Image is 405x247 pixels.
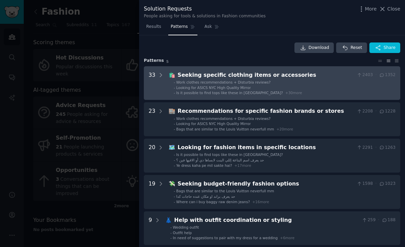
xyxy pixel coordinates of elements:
[375,108,377,114] span: ·
[176,80,271,84] span: Work clothes recommendations + Disturbia reviews?
[382,217,396,223] span: 188
[169,108,175,114] span: 🏬
[173,236,278,240] span: In need of suggestions to pair with my dress for a wedding
[149,143,155,168] div: 20
[379,145,396,151] span: 1263
[285,91,302,95] span: + 30 more
[375,72,377,78] span: ·
[178,180,354,188] div: Seeking budget-friendly fashion options
[169,144,175,151] span: 🗺️
[369,42,400,53] button: Share
[165,217,172,223] span: 👗
[174,85,175,90] div: -
[171,24,188,30] span: Patterns
[379,72,396,78] span: 1352
[174,80,175,85] div: -
[202,21,221,35] a: Ask
[356,108,373,114] span: 2208
[252,200,269,204] span: + 16 more
[375,145,377,151] span: ·
[144,58,164,64] span: Pattern s
[378,217,379,223] span: ·
[176,91,283,95] span: Is it possible to find tops like these in [GEOGRAPHIC_DATA]?
[176,189,274,193] span: Bags that are similar to the Louis Vuitton neverfull mm
[178,71,354,80] div: Seeking specific clothing items or accessories
[174,216,360,225] div: Help with outfit coordination or styling
[350,45,362,51] span: Reset
[276,127,293,131] span: + 20 more
[144,5,266,13] div: Solution Requests
[379,5,400,13] button: Close
[174,194,175,199] div: -
[174,152,175,157] div: -
[174,158,175,162] div: -
[176,163,232,167] span: Ye dress kaha pe mil sakte hai?
[144,13,266,19] div: People asking for tools & solutions in Fashion communities
[174,121,175,126] div: -
[356,181,373,187] span: 1598
[176,122,251,126] span: Looking for ASICS NYC High Quality Mirror
[379,108,396,114] span: 1228
[176,200,250,204] span: Where can i buy baggy raw denim jeans?
[166,59,169,64] span: 5
[149,107,155,131] div: 23
[174,189,175,193] div: -
[365,5,377,13] span: More
[174,116,175,121] div: -
[375,181,377,187] span: ·
[169,180,175,187] span: 💸
[379,181,396,187] span: 1023
[176,153,283,157] span: Is it possible to find tops like these in [GEOGRAPHIC_DATA]?
[149,216,152,241] div: 9
[387,5,400,13] span: Close
[358,5,377,13] button: More
[174,163,175,168] div: -
[146,24,161,30] span: Results
[174,127,175,131] div: -
[170,230,172,235] div: -
[178,107,354,116] div: Recommendations for specific fashion brands or stores
[356,145,373,151] span: 2291
[149,180,155,204] div: 19
[144,21,163,35] a: Results
[362,217,375,223] span: 259
[294,42,334,53] a: Download
[169,72,175,78] span: 🛍️
[174,90,175,95] div: -
[176,117,271,121] span: Work clothes recommendations + Disturbia reviews?
[356,72,373,78] span: 2403
[176,158,264,162] span: حد يعرف اسم البتاعة إللي البنت لابساها دي أو الاقيها فين ؟
[280,236,295,240] span: + 6 more
[173,225,199,229] span: Wedding outfit
[174,199,175,204] div: -
[176,86,251,90] span: Looking for ASICS NYC High Quality Mirror
[205,24,212,30] span: Ask
[149,71,155,95] div: 33
[173,231,192,235] span: Outfit help
[170,235,172,240] div: -
[176,127,274,131] span: Bags that are similar to the Louis Vuitton neverfull mm
[168,21,197,35] a: Patterns
[336,42,367,53] button: Reset
[234,163,251,167] span: + 17 more
[170,225,172,230] div: -
[309,45,329,51] span: Download
[384,45,396,51] span: Share
[176,194,235,198] span: حد يعرف براند او مكان عنده حاجات كدا
[178,143,354,152] div: Looking for fashion items in specific locations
